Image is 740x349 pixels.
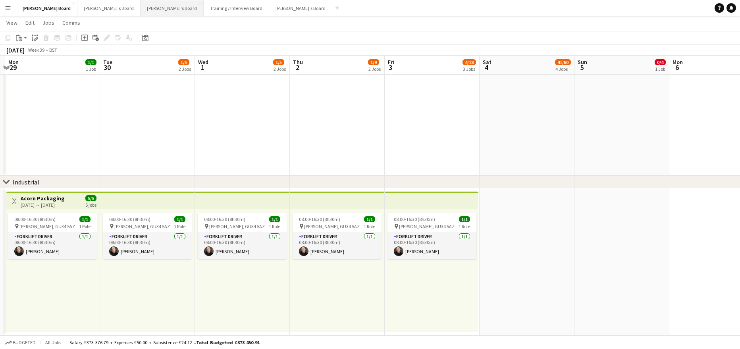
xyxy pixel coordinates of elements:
div: [DATE] [6,46,25,54]
span: Wed [198,58,208,66]
span: 08:00-16:30 (8h30m) [299,216,340,222]
span: 08:00-16:30 (8h30m) [394,216,435,222]
div: 1 Job [655,66,665,72]
a: Jobs [39,17,58,28]
span: 4/18 [462,59,476,65]
span: 08:00-16:30 (8h30m) [204,216,245,222]
span: 1 Role [174,223,185,229]
span: 1/1 [269,216,280,222]
div: BST [49,47,57,53]
span: 41/60 [555,59,571,65]
span: [PERSON_NAME], GU34 5AZ [399,223,455,229]
span: 0/4 [655,59,666,65]
span: 1/1 [174,216,185,222]
span: 5/5 [85,195,96,201]
span: 1/1 [85,59,96,65]
div: 2 Jobs [274,66,286,72]
app-card-role: Forklift Driver1/108:00-16:30 (8h30m)[PERSON_NAME] [198,232,287,259]
span: Mon [8,58,19,66]
span: Sun [578,58,587,66]
span: Total Budgeted £373 450.91 [196,339,260,345]
div: [DATE] → [DATE] [21,202,65,208]
span: 1 [197,63,208,72]
a: Comms [59,17,83,28]
app-job-card: 08:00-16:30 (8h30m)1/1 [PERSON_NAME], GU34 5AZ1 RoleForklift Driver1/108:00-16:30 (8h30m)[PERSON_... [198,213,287,259]
span: Comms [62,19,80,26]
span: Sat [483,58,491,66]
div: Salary £373 376.79 + Expenses £50.00 + Subsistence £24.12 = [69,339,260,345]
span: 08:00-16:30 (8h30m) [14,216,56,222]
span: [PERSON_NAME], GU34 5AZ [114,223,170,229]
span: 29 [7,63,19,72]
div: 2 Jobs [179,66,191,72]
span: [PERSON_NAME], GU34 5AZ [209,223,265,229]
button: [PERSON_NAME]'s Board [269,0,332,16]
span: 1 Role [459,223,470,229]
span: Tue [103,58,112,66]
div: Industrial [13,178,39,186]
div: 4 Jobs [555,66,570,72]
span: View [6,19,17,26]
span: [PERSON_NAME], GU34 5AZ [304,223,360,229]
span: 1/1 [79,216,91,222]
h3: Acorn Packaging [21,195,65,202]
span: 30 [102,63,112,72]
span: Thu [293,58,303,66]
app-card-role: Forklift Driver1/108:00-16:30 (8h30m)[PERSON_NAME] [103,232,192,259]
span: Budgeted [13,340,36,345]
button: [PERSON_NAME]'s Board [77,0,141,16]
a: Edit [22,17,38,28]
div: 1 Job [86,66,96,72]
span: 1/5 [273,59,284,65]
span: [PERSON_NAME], GU34 5AZ [19,223,75,229]
span: 1/1 [459,216,470,222]
div: 5 jobs [85,201,96,208]
span: 1/5 [178,59,189,65]
button: Training / Interview Board [204,0,269,16]
app-card-role: Forklift Driver1/108:00-16:30 (8h30m)[PERSON_NAME] [8,232,97,259]
div: 3 Jobs [463,66,476,72]
span: Edit [25,19,35,26]
span: Week 39 [26,47,46,53]
app-card-role: Forklift Driver1/108:00-16:30 (8h30m)[PERSON_NAME] [293,232,382,259]
span: 08:00-16:30 (8h30m) [109,216,150,222]
app-job-card: 08:00-16:30 (8h30m)1/1 [PERSON_NAME], GU34 5AZ1 RoleForklift Driver1/108:00-16:30 (8h30m)[PERSON_... [103,213,192,259]
span: 3 [387,63,394,72]
app-job-card: 08:00-16:30 (8h30m)1/1 [PERSON_NAME], GU34 5AZ1 RoleForklift Driver1/108:00-16:30 (8h30m)[PERSON_... [387,213,476,259]
button: Budgeted [4,338,37,347]
span: Jobs [42,19,54,26]
button: [PERSON_NAME] Board [16,0,77,16]
span: 1 Role [79,223,91,229]
span: 2 [292,63,303,72]
span: Mon [673,58,683,66]
span: 6 [671,63,683,72]
app-card-role: Forklift Driver1/108:00-16:30 (8h30m)[PERSON_NAME] [387,232,476,259]
span: All jobs [44,339,63,345]
button: [PERSON_NAME]'s Board [141,0,204,16]
div: 2 Jobs [368,66,381,72]
span: 1 Role [269,223,280,229]
span: 5 [576,63,587,72]
span: 1 Role [364,223,375,229]
span: 1/9 [368,59,379,65]
app-job-card: 08:00-16:30 (8h30m)1/1 [PERSON_NAME], GU34 5AZ1 RoleForklift Driver1/108:00-16:30 (8h30m)[PERSON_... [8,213,97,259]
span: 4 [482,63,491,72]
app-job-card: 08:00-16:30 (8h30m)1/1 [PERSON_NAME], GU34 5AZ1 RoleForklift Driver1/108:00-16:30 (8h30m)[PERSON_... [293,213,382,259]
a: View [3,17,21,28]
span: 1/1 [364,216,375,222]
span: Fri [388,58,394,66]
